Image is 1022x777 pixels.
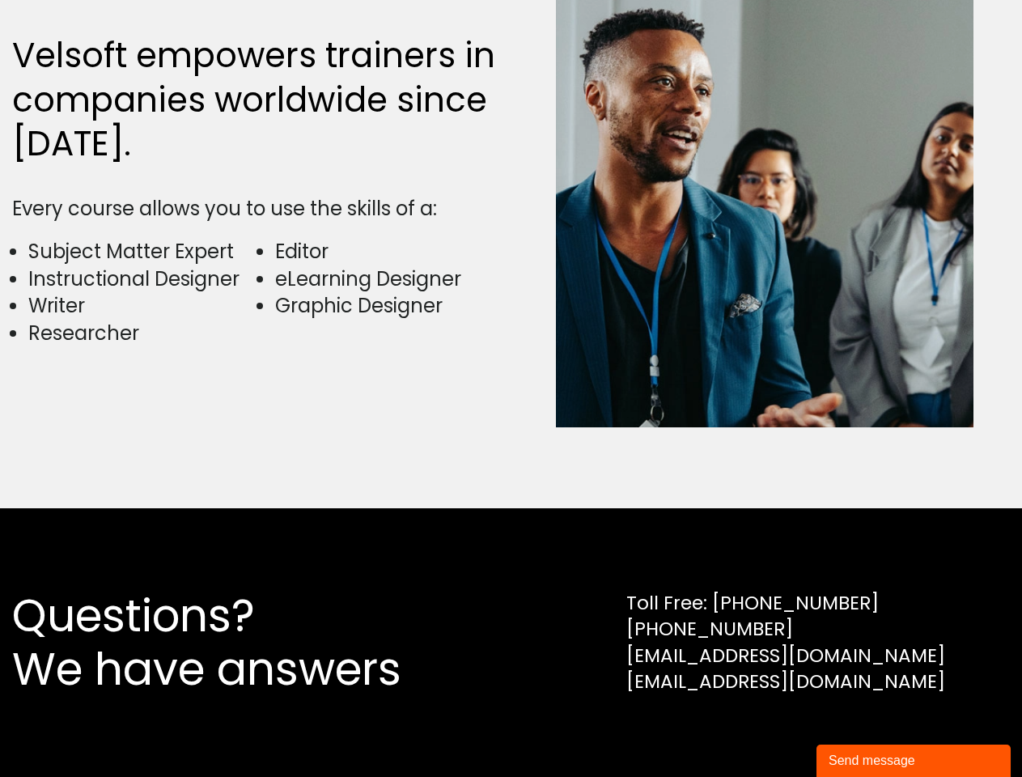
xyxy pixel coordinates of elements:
[28,265,256,293] li: Instructional Designer
[816,741,1014,777] iframe: chat widget
[12,34,503,167] h2: Velsoft empowers trainers in companies worldwide since [DATE].
[275,292,503,320] li: Graphic Designer
[626,590,945,694] div: Toll Free: [PHONE_NUMBER] [PHONE_NUMBER] [EMAIL_ADDRESS][DOMAIN_NAME] [EMAIL_ADDRESS][DOMAIN_NAME]
[28,320,256,347] li: Researcher
[12,195,503,223] div: Every course allows you to use the skills of a:
[275,265,503,293] li: eLearning Designer
[12,589,460,696] h2: Questions? We have answers
[275,238,503,265] li: Editor
[28,238,256,265] li: Subject Matter Expert
[28,292,256,320] li: Writer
